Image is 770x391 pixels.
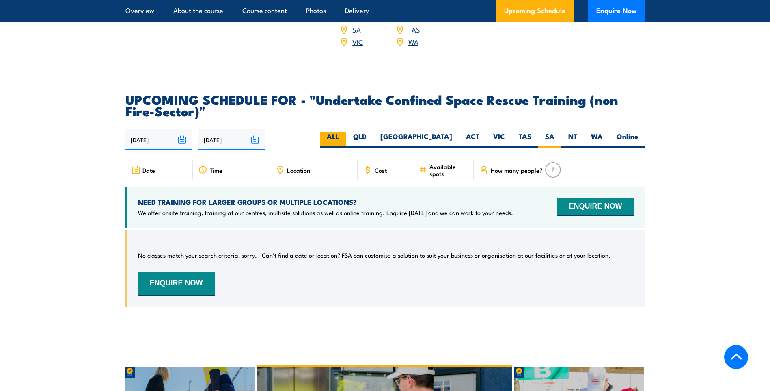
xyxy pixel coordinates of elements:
[198,129,265,150] input: To date
[125,129,192,150] input: From date
[584,132,610,148] label: WA
[138,198,513,206] h4: NEED TRAINING FOR LARGER GROUPS OR MULTIPLE LOCATIONS?
[429,163,468,177] span: Available spots
[373,132,459,148] label: [GEOGRAPHIC_DATA]
[352,24,361,34] a: SA
[138,251,257,259] p: No classes match your search criteria, sorry.
[538,132,561,148] label: SA
[142,167,155,174] span: Date
[375,167,387,174] span: Cost
[408,24,420,34] a: TAS
[610,132,645,148] label: Online
[561,132,584,148] label: NT
[138,209,513,217] p: We offer onsite training, training at our centres, multisite solutions as well as online training...
[352,37,363,46] a: VIC
[210,167,222,174] span: Time
[512,132,538,148] label: TAS
[408,37,418,46] a: WA
[486,132,512,148] label: VIC
[557,198,634,216] button: ENQUIRE NOW
[320,132,346,148] label: ALL
[459,132,486,148] label: ACT
[287,167,310,174] span: Location
[138,272,215,296] button: ENQUIRE NOW
[125,93,645,116] h2: UPCOMING SCHEDULE FOR - "Undertake Confined Space Rescue Training (non Fire-Sector)"
[346,132,373,148] label: QLD
[262,251,610,259] p: Can’t find a date or location? FSA can customise a solution to suit your business or organisation...
[491,167,543,174] span: How many people?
